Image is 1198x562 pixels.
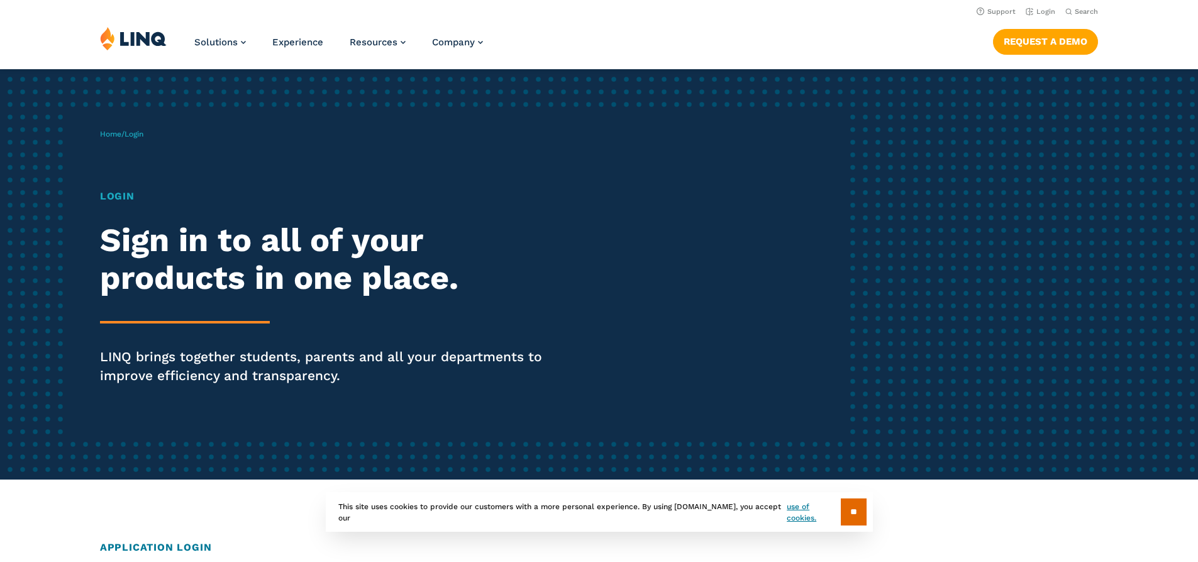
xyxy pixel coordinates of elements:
[993,29,1098,54] a: Request a Demo
[977,8,1016,16] a: Support
[993,26,1098,54] nav: Button Navigation
[194,37,238,48] span: Solutions
[350,37,397,48] span: Resources
[194,26,483,68] nav: Primary Navigation
[100,130,121,138] a: Home
[194,37,246,48] a: Solutions
[1026,8,1055,16] a: Login
[326,492,873,532] div: This site uses cookies to provide our customers with a more personal experience. By using [DOMAIN...
[100,26,167,50] img: LINQ | K‑12 Software
[1075,8,1098,16] span: Search
[350,37,406,48] a: Resources
[272,37,323,48] a: Experience
[432,37,475,48] span: Company
[100,189,562,204] h1: Login
[100,222,562,297] h2: Sign in to all of your products in one place.
[1065,7,1098,16] button: Open Search Bar
[432,37,483,48] a: Company
[125,130,143,138] span: Login
[100,130,143,138] span: /
[787,501,840,524] a: use of cookies.
[100,347,562,385] p: LINQ brings together students, parents and all your departments to improve efficiency and transpa...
